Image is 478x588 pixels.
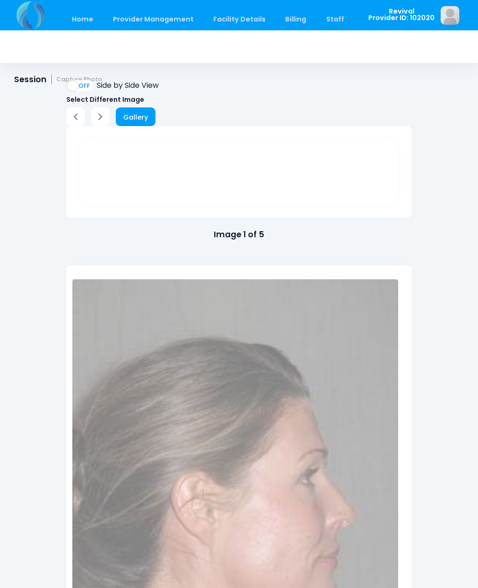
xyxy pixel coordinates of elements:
[97,80,159,91] span: Side by Side View
[63,8,102,30] a: Home
[368,8,435,21] span: Revival Provider ID: 102020
[104,8,203,30] a: Provider Management
[116,107,156,126] a: Gallery
[66,95,144,105] label: Select Different Image
[317,8,353,30] a: Staff
[56,76,102,83] small: Capture Photo
[204,8,275,30] a: Facility Details
[441,6,459,25] img: image
[14,75,102,85] h1: Session
[214,229,264,240] strong: Image 1 of 5
[276,8,316,30] a: Billing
